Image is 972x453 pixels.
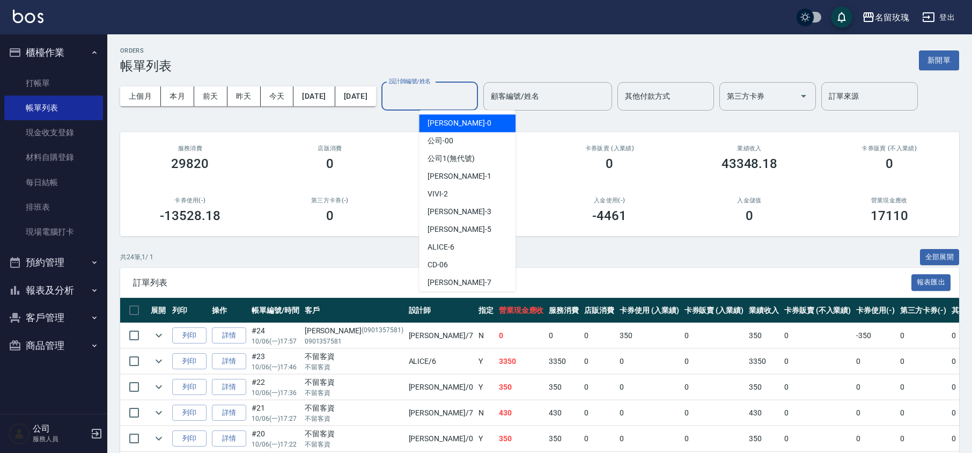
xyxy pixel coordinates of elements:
h2: 卡券使用(-) [133,197,247,204]
button: 新開單 [919,50,959,70]
td: 0 [581,426,617,451]
td: 0 [581,400,617,426]
td: 0 [581,349,617,374]
button: 列印 [172,430,207,447]
h2: 第三方卡券(-) [273,197,387,204]
h2: ORDERS [120,47,172,54]
th: 業績收入 [746,298,782,323]
h2: 入金使用(-) [553,197,667,204]
th: 展開 [148,298,170,323]
td: 0 [897,349,949,374]
span: [PERSON_NAME] -5 [428,224,491,235]
button: 列印 [172,353,207,370]
td: 430 [746,400,782,426]
h3: -13528.18 [160,208,220,223]
span: 公司1 (無代號) [428,153,475,164]
h2: 店販消費 [273,145,387,152]
td: #23 [249,349,302,374]
td: ALICE /6 [406,349,476,374]
span: [PERSON_NAME] -3 [428,206,491,217]
p: 10/06 (一) 17:27 [252,414,299,423]
label: 設計師編號/姓名 [389,77,431,85]
td: 3350 [496,349,547,374]
h3: 帳單列表 [120,59,172,74]
p: 0901357581 [305,337,403,346]
p: 10/06 (一) 17:46 [252,362,299,372]
td: #21 [249,400,302,426]
button: expand row [151,353,167,369]
h2: 入金儲值 [693,197,807,204]
td: Y [476,349,496,374]
p: 10/06 (一) 17:36 [252,388,299,398]
a: 打帳單 [4,71,103,96]
td: 430 [496,400,547,426]
span: 公司 -00 [428,135,453,147]
td: 0 [897,375,949,400]
button: 登出 [918,8,959,27]
button: 預約管理 [4,249,103,276]
th: 帳單編號/時間 [249,298,302,323]
h3: 0 [606,156,613,171]
a: 詳情 [212,405,246,421]
img: Person [9,423,30,444]
p: 不留客資 [305,362,403,372]
td: #24 [249,323,302,348]
p: 不留客資 [305,414,403,423]
td: 0 [581,375,617,400]
td: 0 [782,375,853,400]
th: 卡券使用 (入業績) [617,298,682,323]
td: #22 [249,375,302,400]
td: [PERSON_NAME] /7 [406,323,476,348]
div: 名留玫瑰 [875,11,909,24]
p: 共 24 筆, 1 / 1 [120,252,153,262]
button: expand row [151,379,167,395]
span: VIVI -2 [428,188,448,200]
button: expand row [151,430,167,447]
a: 詳情 [212,430,246,447]
span: CD -06 [428,259,448,271]
td: 0 [617,375,682,400]
td: 0 [682,349,747,374]
button: 商品管理 [4,332,103,360]
button: 列印 [172,379,207,396]
td: 0 [617,400,682,426]
td: 0 [853,400,897,426]
a: 新開單 [919,55,959,65]
button: 客戶管理 [4,304,103,332]
td: Y [476,375,496,400]
td: 350 [746,426,782,451]
th: 設計師 [406,298,476,323]
td: 0 [496,323,547,348]
h3: 服務消費 [133,145,247,152]
td: 0 [546,323,581,348]
td: 350 [496,426,547,451]
a: 材料自購登錄 [4,145,103,170]
td: 0 [782,323,853,348]
th: 營業現金應收 [496,298,547,323]
h2: 其他付款方式(-) [413,197,527,204]
th: 卡券販賣 (不入業績) [782,298,853,323]
td: 3350 [546,349,581,374]
button: 本月 [161,86,194,106]
td: 350 [496,375,547,400]
td: 0 [782,349,853,374]
td: 0 [617,349,682,374]
a: 排班表 [4,195,103,220]
td: 350 [746,323,782,348]
td: 350 [546,375,581,400]
th: 卡券販賣 (入業績) [682,298,747,323]
td: 0 [581,323,617,348]
h3: 0 [746,208,753,223]
p: 10/06 (一) 17:57 [252,337,299,346]
td: 430 [546,400,581,426]
td: 0 [782,426,853,451]
td: 0 [682,323,747,348]
td: 0 [853,349,897,374]
h2: 卡券販賣 (不入業績) [832,145,946,152]
button: expand row [151,405,167,421]
th: 操作 [209,298,249,323]
p: 10/06 (一) 17:22 [252,440,299,449]
td: 350 [746,375,782,400]
a: 現場電腦打卡 [4,220,103,244]
button: 名留玫瑰 [858,6,914,28]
